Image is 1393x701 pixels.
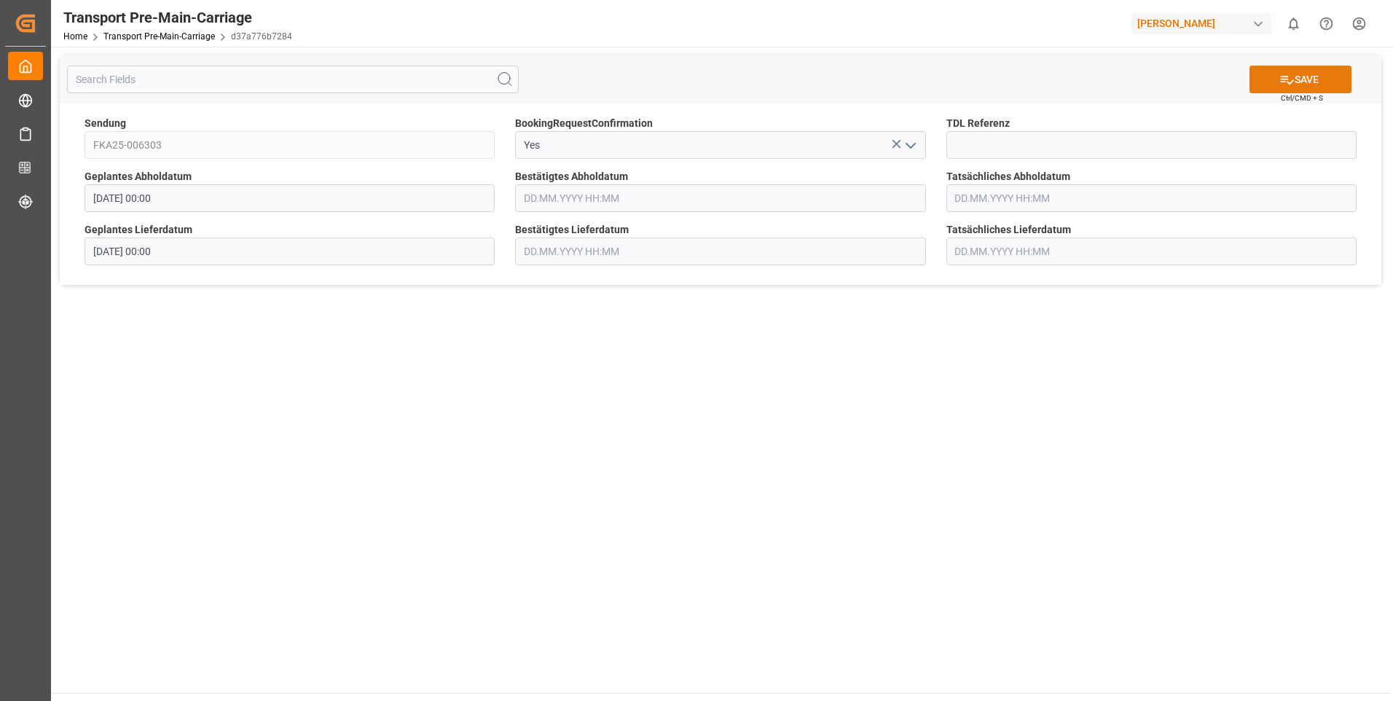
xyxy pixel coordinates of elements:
span: Geplantes Lieferdatum [85,222,192,238]
input: DD.MM.YYYY HH:MM [85,238,495,265]
input: DD.MM.YYYY HH:MM [515,238,925,265]
a: Home [63,31,87,42]
span: Bestätigtes Lieferdatum [515,222,629,238]
input: DD.MM.YYYY HH:MM [515,184,925,212]
button: SAVE [1249,66,1351,93]
input: DD.MM.YYYY HH:MM [946,184,1357,212]
div: [PERSON_NAME] [1131,13,1271,34]
span: Bestätigtes Abholdatum [515,169,628,184]
button: open menu [898,134,920,157]
input: DD.MM.YYYY HH:MM [85,184,495,212]
span: TDL Referenz [946,116,1010,131]
a: Transport Pre-Main-Carriage [103,31,215,42]
span: Sendung [85,116,126,131]
span: Tatsächliches Abholdatum [946,169,1070,184]
span: Geplantes Abholdatum [85,169,192,184]
span: Tatsächliches Lieferdatum [946,222,1071,238]
span: Ctrl/CMD + S [1281,93,1323,103]
button: Help Center [1310,7,1343,40]
div: Transport Pre-Main-Carriage [63,7,292,28]
span: BookingRequestConfirmation [515,116,653,131]
button: show 0 new notifications [1277,7,1310,40]
button: [PERSON_NAME] [1131,9,1277,37]
input: Search Fields [67,66,519,93]
input: DD.MM.YYYY HH:MM [946,238,1357,265]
